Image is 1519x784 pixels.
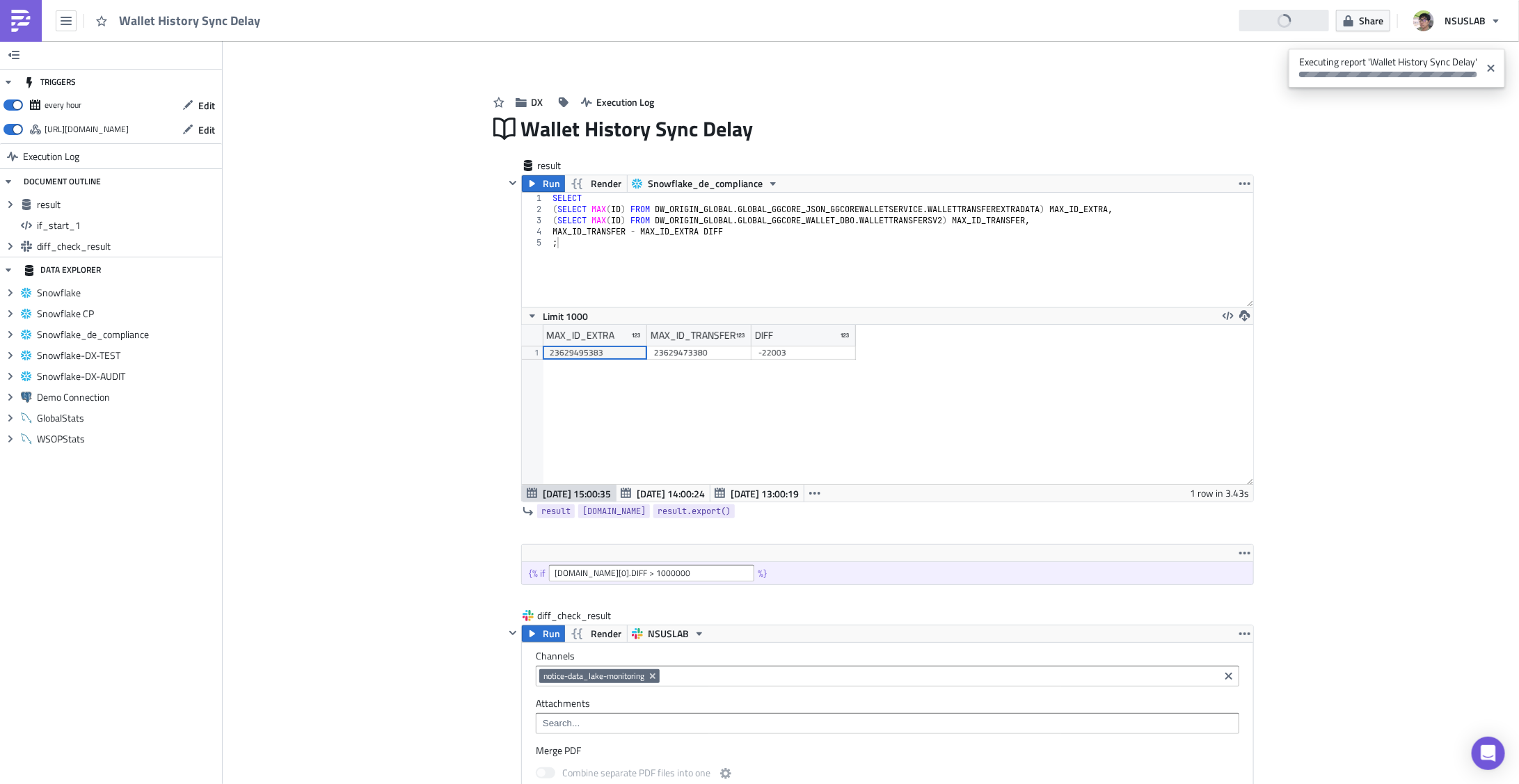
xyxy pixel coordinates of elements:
[24,169,101,194] div: DOCUMENT OUTLINE
[627,175,784,192] button: Snowflake_de_compliance
[543,309,588,323] span: Limit 1000
[37,412,218,424] span: GlobalStats
[546,325,614,346] div: MAX_ID_EXTRA
[648,175,763,192] span: Snowflake_de_compliance
[564,175,628,192] button: Render
[582,504,646,518] span: [DOMAIN_NAME]
[198,122,215,137] span: Edit
[37,198,218,211] span: result
[37,391,218,403] span: Demo Connection
[758,567,770,579] div: %}
[37,307,218,320] span: Snowflake CP
[647,669,660,683] button: Remove Tag
[578,504,650,518] a: [DOMAIN_NAME]
[597,95,655,109] span: Execution Log
[710,485,804,502] button: [DATE] 13:00:19
[522,625,565,642] button: Run
[539,717,1234,730] input: Search...
[522,215,550,226] div: 3
[627,625,710,642] button: NSUSLAB
[504,175,521,191] button: Hide content
[521,115,755,142] span: Wallet History Sync Delay
[536,697,1239,710] label: Attachments
[1445,13,1486,28] span: NSUSLAB
[37,370,218,383] span: Snowflake-DX-AUDIT
[175,119,222,141] button: Edit
[537,159,593,173] span: result
[24,257,101,282] div: DATA EXPLORER
[522,193,550,204] div: 1
[637,486,705,501] span: [DATE] 14:00:24
[198,98,215,113] span: Edit
[1336,10,1390,31] button: Share
[574,91,662,113] button: Execution Log
[758,346,849,360] div: -22003
[648,625,689,642] span: NSUSLAB
[37,328,218,341] span: Snowflake_de_compliance
[37,433,218,445] span: WSOPStats
[10,10,32,32] img: PushMetrics
[45,119,129,140] div: https://pushmetrics.io/api/v1/report/1WLemqQLaN/webhook?token=b2a1fe57c5b04266ba2abcebb473aae2
[529,567,549,579] div: {% if
[658,504,731,518] span: result.export()
[522,175,565,192] button: Run
[1359,13,1383,28] span: Share
[651,325,736,346] div: MAX_ID_TRANSFER
[543,671,644,682] span: notice-data_lake-monitoring
[24,70,76,95] div: TRIGGERS
[591,625,621,642] span: Render
[537,504,575,518] a: result
[45,95,81,115] div: every hour
[543,486,611,501] span: [DATE] 15:00:35
[509,91,550,113] button: DX
[731,486,799,501] span: [DATE] 13:00:19
[522,204,550,215] div: 2
[23,144,79,169] span: Execution Log
[1481,52,1502,84] button: Close
[522,307,593,324] button: Limit 1000
[1412,9,1436,33] img: Avatar
[1405,6,1509,36] button: NSUSLAB
[37,349,218,362] span: Snowflake-DX-TEST
[1289,49,1481,84] span: Executing report 'Wallet History Sync Delay'
[550,346,640,360] div: 23629495383
[591,175,621,192] span: Render
[616,485,710,502] button: [DATE] 14:00:24
[541,504,571,518] span: result
[654,346,745,360] div: 23629473380
[653,504,735,518] a: result.export()
[504,625,521,641] button: Hide content
[37,240,218,253] span: diff_check_result
[522,237,550,248] div: 5
[1472,737,1505,770] div: Open Intercom Messenger
[522,485,617,502] button: [DATE] 15:00:35
[37,219,218,232] span: if_start_1
[1220,668,1237,685] button: Clear selected items
[536,744,1239,757] label: Merge PDF
[543,625,560,642] span: Run
[755,325,773,346] div: DIFF
[532,95,543,109] span: DX
[564,625,628,642] button: Render
[536,650,1239,662] label: Channels
[536,765,734,783] label: Combine separate PDF files into one
[119,13,262,29] span: Wallet History Sync Delay
[543,175,560,192] span: Run
[175,95,222,116] button: Edit
[522,226,550,237] div: 4
[1191,485,1250,502] div: 1 row in 3.43s
[537,609,612,623] span: diff_check_result
[37,287,218,299] span: Snowflake
[717,765,734,782] button: Combine separate PDF files into one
